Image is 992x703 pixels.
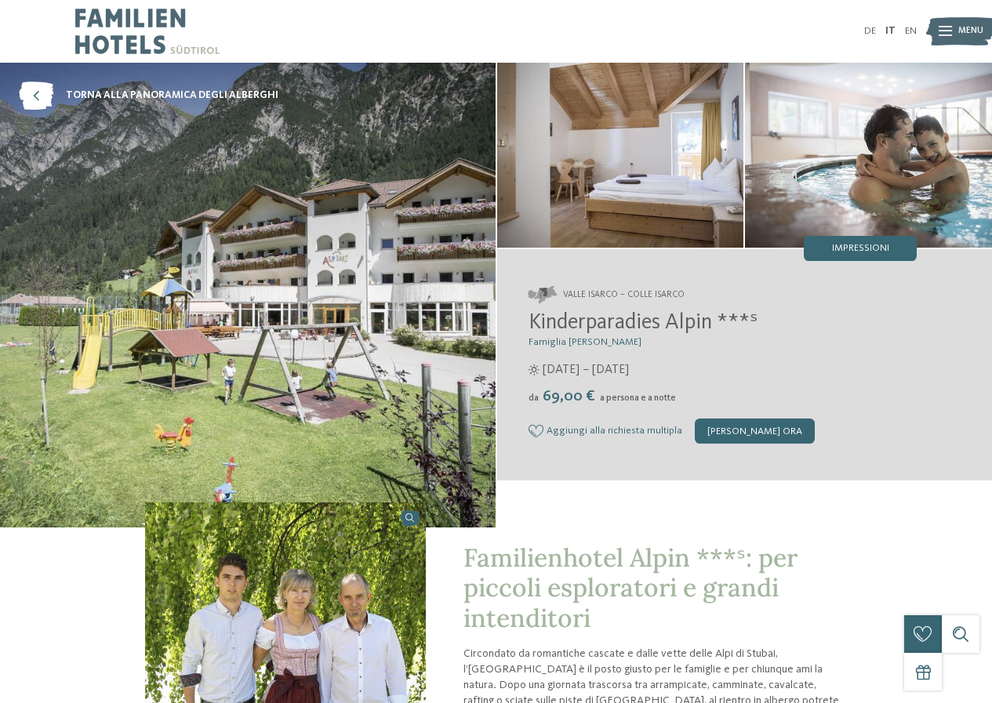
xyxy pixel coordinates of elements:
[905,26,917,36] a: EN
[600,393,676,403] span: a persona e a notte
[832,244,889,254] span: Impressioni
[529,393,539,403] span: da
[543,361,629,379] span: [DATE] – [DATE]
[547,426,682,437] span: Aggiungi alla richiesta multipla
[529,337,641,347] span: Famiglia [PERSON_NAME]
[19,82,278,110] a: torna alla panoramica degli alberghi
[66,89,278,103] span: torna alla panoramica degli alberghi
[885,26,896,36] a: IT
[529,364,540,375] i: Orari d'apertura estate
[695,419,815,444] div: [PERSON_NAME] ora
[529,312,758,334] span: Kinderparadies Alpin ***ˢ
[745,63,992,248] img: Il family hotel a Vipiteno per veri intenditori
[563,289,685,302] span: Valle Isarco – Colle Isarco
[958,25,983,38] span: Menu
[463,542,798,634] span: Familienhotel Alpin ***ˢ: per piccoli esploratori e grandi intenditori
[497,63,744,248] img: Il family hotel a Vipiteno per veri intenditori
[864,26,876,36] a: DE
[540,389,598,404] span: 69,00 €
